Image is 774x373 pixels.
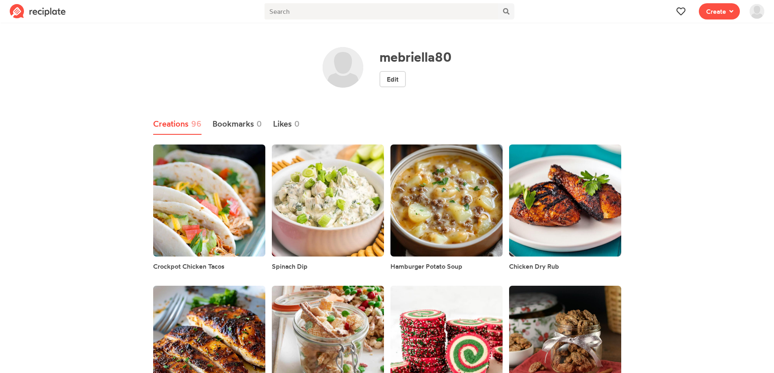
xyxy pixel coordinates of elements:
[390,261,462,271] a: Hamburger Potato Soup
[379,71,406,87] a: Edit
[153,114,202,135] a: Creations96
[706,6,726,16] span: Create
[265,3,498,19] input: Search
[10,4,66,19] img: Reciplate
[750,4,764,19] img: User's avatar
[294,118,300,130] span: 0
[699,3,740,19] button: Create
[272,261,308,271] a: Spinach Dip
[509,261,559,271] a: Chicken Dry Rub
[273,114,300,135] a: Likes0
[256,118,262,130] span: 0
[191,118,202,130] span: 96
[212,114,262,135] a: Bookmarks0
[379,49,452,65] h1: mebriella80
[153,261,224,271] a: Crockpot Chicken Tacos
[323,47,363,88] img: User's avatar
